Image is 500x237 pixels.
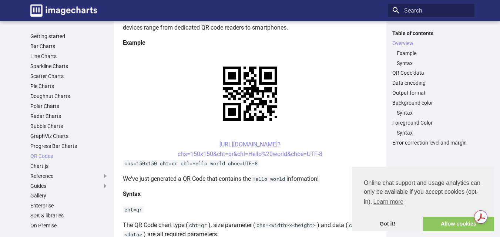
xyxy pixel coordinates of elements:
[30,43,108,50] a: Bar Charts
[123,160,259,167] code: chs=150x150 cht=qr chl=Hello world choe=UTF-8
[397,50,470,57] a: Example
[30,153,108,159] a: QR Codes
[392,129,470,136] nav: Foreground Color
[30,73,108,79] a: Scatter Charts
[392,79,470,86] a: Data encoding
[30,53,108,60] a: Line Charts
[30,123,108,129] a: Bubble Charts
[388,4,474,17] input: Search
[392,89,470,96] a: Output format
[392,109,470,116] nav: Background color
[423,217,494,231] a: allow cookies
[30,103,108,109] a: Polar Charts
[352,217,423,231] a: dismiss cookie message
[123,174,377,184] p: We've just generated a QR Code that contains the information!
[255,222,317,228] code: chs=<width>x<height>
[364,179,482,207] span: Online chat support and usage analytics can only be available if you accept cookies (opt-in).
[30,163,108,169] a: Chart.js
[352,167,494,231] div: cookieconsent
[30,212,108,219] a: SDK & libraries
[30,4,97,17] img: logo
[397,60,470,67] a: Syntax
[251,176,286,182] code: Hello world
[392,50,470,67] nav: Overview
[30,202,108,209] a: Enterprise
[30,113,108,119] a: Radar Charts
[123,189,377,199] h4: Syntax
[30,133,108,139] a: GraphViz Charts
[392,99,470,106] a: Background color
[397,129,470,136] a: Syntax
[30,183,108,189] label: Guides
[123,206,144,213] code: cht=qr
[397,109,470,116] a: Syntax
[30,222,108,229] a: On Premise
[392,40,470,47] a: Overview
[30,192,108,199] a: Gallery
[123,38,377,48] h4: Example
[178,141,322,158] a: [URL][DOMAIN_NAME]?chs=150x150&cht=qr&chl=Hello%20world&choe=UTF-8
[27,1,100,20] a: Image-Charts documentation
[210,54,290,134] img: chart
[188,222,208,228] code: cht=qr
[392,139,470,146] a: Error correction level and margin
[30,83,108,89] a: Pie Charts
[372,196,405,207] a: learn more about cookies
[30,33,108,40] a: Getting started
[388,30,474,37] label: Table of contents
[30,63,108,70] a: Sparkline Charts
[392,70,470,76] a: QR Code data
[30,93,108,99] a: Doughnut Charts
[30,173,108,179] label: Reference
[30,143,108,149] a: Progress Bar Charts
[388,30,474,146] nav: Table of contents
[392,119,470,126] a: Foreground Color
